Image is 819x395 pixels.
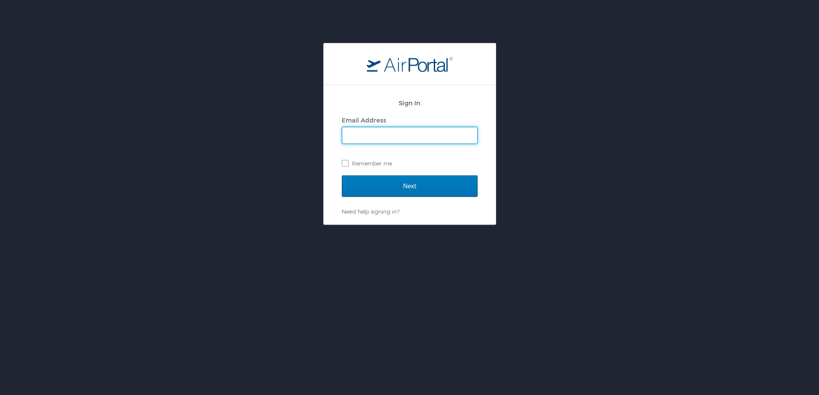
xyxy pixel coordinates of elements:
label: Email Address [342,116,386,124]
h2: Sign In [342,98,478,108]
input: Next [342,175,478,197]
img: logo [367,56,453,72]
a: Need help signing in? [342,208,399,215]
label: Remember me [342,157,478,170]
